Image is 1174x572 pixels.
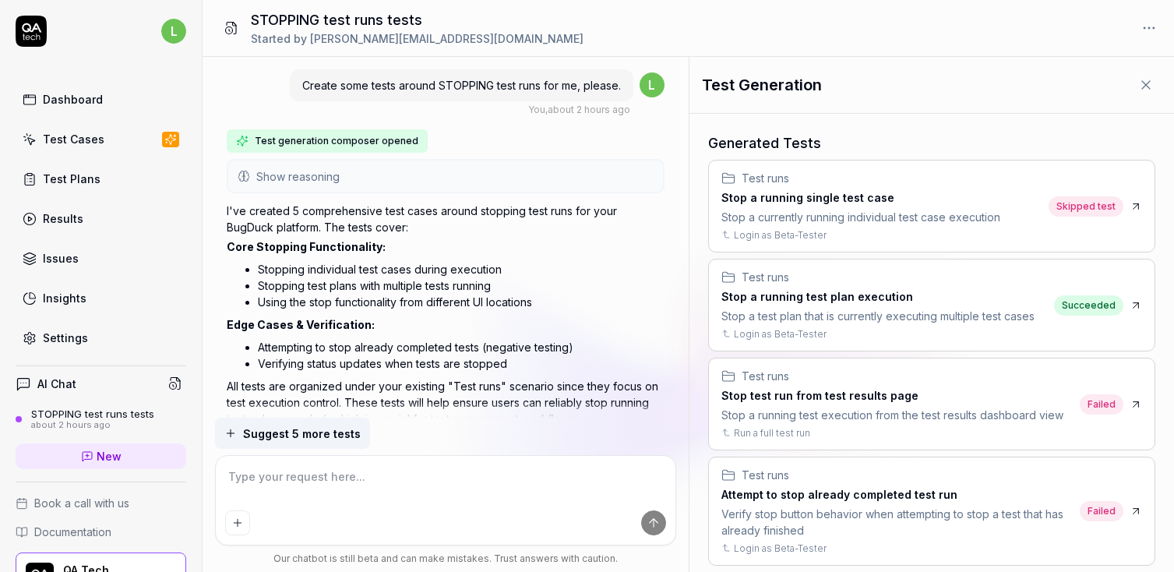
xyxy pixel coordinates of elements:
[258,355,665,372] li: Verifying status updates when tests are stopped
[258,339,665,355] li: Attempting to stop already completed tests (negative testing)
[302,79,621,92] span: Create some tests around STOPPING test runs for me, please.
[243,425,361,442] span: Suggest 5 more tests
[721,189,1000,206] h3: Stop a running single test case
[742,368,789,384] span: Test runs
[702,73,822,97] h1: Test Generation
[215,552,676,566] div: Our chatbot is still beta and can make mistakes. Trust answers with caution.
[31,420,154,431] div: about 2 hours ago
[258,261,665,277] li: Stopping individual test cases during execution
[16,243,186,274] a: Issues
[225,510,250,535] button: Add attachment
[227,203,665,235] p: I've created 5 comprehensive test cases around stopping test runs for your BugDuck platform. The ...
[528,103,630,117] div: , about 2 hours ago
[227,240,386,253] strong: Core Stopping Functionality:
[1080,394,1123,415] span: Failed
[16,124,186,154] a: Test Cases
[734,426,810,440] a: Run a full test run
[161,19,186,44] span: l
[16,495,186,511] a: Book a call with us
[227,318,375,331] strong: Edge Cases & Verification:
[258,277,665,294] li: Stopping test plans with multiple tests running
[734,542,827,556] a: Login as Beta-Tester
[37,376,76,392] h4: AI Chat
[43,210,83,227] div: Results
[255,134,418,148] span: Test generation composer opened
[16,408,186,431] a: STOPPING test runs testsabout 2 hours ago
[227,129,428,153] button: Test generation composer opened
[43,131,104,147] div: Test Cases
[721,486,1074,503] h3: Attempt to stop already completed test run
[34,524,111,540] span: Documentation
[251,30,583,47] div: Started by
[16,283,186,313] a: Insights
[227,378,665,427] p: All tests are organized under your existing "Test runs" scenario since they focus on test executi...
[721,209,1000,225] div: Stop a currently running individual test case execution
[708,160,1156,252] a: Test runsStop a running single test caseStop a currently running individual test case executionLo...
[258,294,665,310] li: Using the stop functionality from different UI locations
[161,16,186,47] button: l
[43,91,103,108] div: Dashboard
[1049,196,1123,217] span: Skipped test
[16,203,186,234] a: Results
[43,330,88,346] div: Settings
[708,259,1156,351] a: Test runsStop a running test plan executionStop a test plan that is currently executing multiple ...
[43,171,100,187] div: Test Plans
[1054,295,1123,316] span: Succeeded
[742,269,789,285] span: Test runs
[742,170,789,186] span: Test runs
[16,524,186,540] a: Documentation
[16,84,186,115] a: Dashboard
[528,104,545,115] span: You
[34,495,129,511] span: Book a call with us
[721,387,1063,404] h3: Stop test run from test results page
[708,132,1156,154] h3: Generated Tests
[1080,501,1123,521] span: Failed
[721,308,1035,324] div: Stop a test plan that is currently executing multiple test cases
[734,228,827,242] a: Login as Beta-Tester
[721,506,1074,538] div: Verify stop button behavior when attempting to stop a test that has already finished
[310,32,583,45] span: [PERSON_NAME][EMAIL_ADDRESS][DOMAIN_NAME]
[721,288,1035,305] h3: Stop a running test plan execution
[708,457,1156,566] a: Test runsAttempt to stop already completed test runVerify stop button behavior when attempting to...
[43,290,86,306] div: Insights
[16,164,186,194] a: Test Plans
[734,327,827,341] a: Login as Beta-Tester
[708,358,1156,450] a: Test runsStop test run from test results pageStop a running test execution from the test results ...
[640,72,665,97] span: l
[251,9,583,30] h1: STOPPING test runs tests
[721,407,1063,423] div: Stop a running test execution from the test results dashboard view
[97,448,122,464] span: New
[228,161,663,192] button: Show reasoning
[256,168,340,185] span: Show reasoning
[16,323,186,353] a: Settings
[31,408,154,420] div: STOPPING test runs tests
[742,467,789,483] span: Test runs
[215,418,370,449] button: Suggest 5 more tests
[43,250,79,267] div: Issues
[16,443,186,469] a: New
